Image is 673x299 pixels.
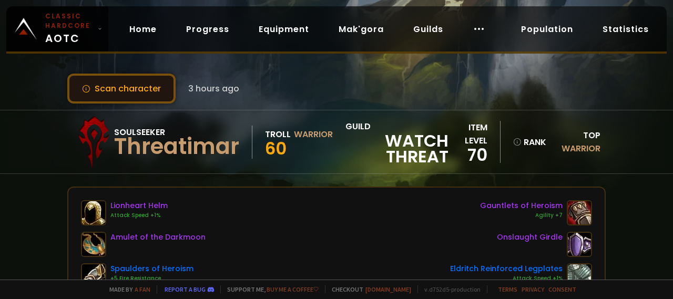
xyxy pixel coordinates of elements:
[265,137,287,160] span: 60
[110,211,168,220] div: Attack Speed +1%
[294,128,333,141] div: Warrior
[480,211,563,220] div: Agility +7
[417,285,481,293] span: v. d752d5 - production
[110,232,206,243] div: Amulet of the Darkmoon
[549,129,600,155] div: Top
[188,82,239,95] span: 3 hours ago
[480,200,563,211] div: Gauntlets of Heroism
[110,263,193,274] div: Spaulders of Heroism
[513,136,543,149] div: rank
[450,274,563,283] div: Attack Speed +1%
[567,263,592,288] img: item-18380
[250,18,318,40] a: Equipment
[497,232,563,243] div: Onslaught Girdle
[267,285,319,293] a: Buy me a coffee
[265,128,291,141] div: Troll
[103,285,150,293] span: Made by
[81,263,106,288] img: item-22001
[522,285,544,293] a: Privacy
[562,142,600,154] span: Warrior
[450,263,563,274] div: Eldritch Reinforced Legplates
[345,133,448,164] span: Watch Threat
[114,126,239,139] div: Soulseeker
[220,285,319,293] span: Support me,
[567,232,592,257] img: item-19137
[81,200,106,225] img: item-12640
[325,285,411,293] span: Checkout
[67,74,176,104] button: Scan character
[110,274,193,283] div: +5 Fire Resistance
[45,12,94,46] span: AOTC
[594,18,657,40] a: Statistics
[548,285,576,293] a: Consent
[110,200,168,211] div: Lionheart Helm
[330,18,392,40] a: Mak'gora
[365,285,411,293] a: [DOMAIN_NAME]
[498,285,517,293] a: Terms
[81,232,106,257] img: item-19491
[405,18,452,40] a: Guilds
[448,147,487,163] div: 70
[165,285,206,293] a: Report a bug
[567,200,592,225] img: item-21998
[45,12,94,30] small: Classic Hardcore
[448,121,487,147] div: item level
[178,18,238,40] a: Progress
[114,139,239,154] div: Threatimar
[345,120,448,164] div: guild
[121,18,165,40] a: Home
[513,18,582,40] a: Population
[6,6,108,51] a: Classic HardcoreAOTC
[135,285,150,293] a: a fan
